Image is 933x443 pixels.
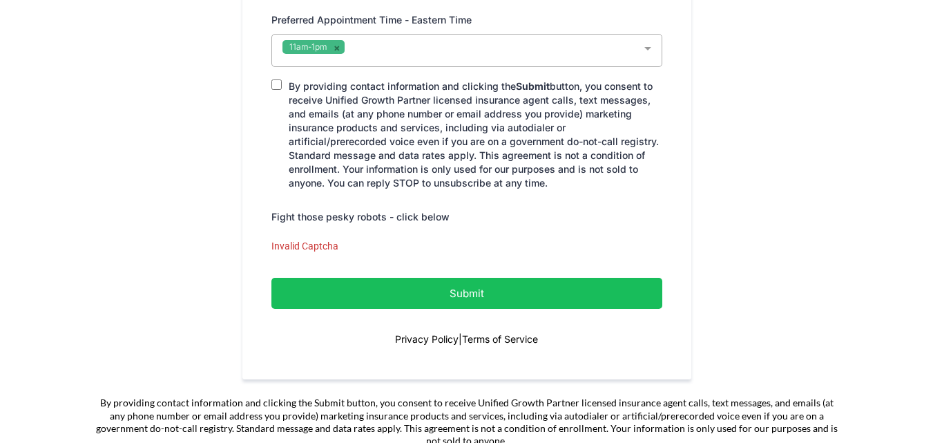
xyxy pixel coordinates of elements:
[271,278,662,309] button: Submit
[395,333,459,345] a: Privacy Policy
[289,79,662,190] p: By providing contact information and clicking the button, you consent to receive Unified Growth P...
[271,238,662,255] span: Invalid Captcha
[289,41,327,52] span: 11am-1pm
[306,284,628,303] p: Submit
[271,11,472,28] label: Preferred Appointment Time - Eastern Time
[271,208,450,225] label: Fight those pesky robots - click below
[271,332,662,346] p: |
[516,80,550,92] strong: Submit
[462,333,538,345] a: Terms of Service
